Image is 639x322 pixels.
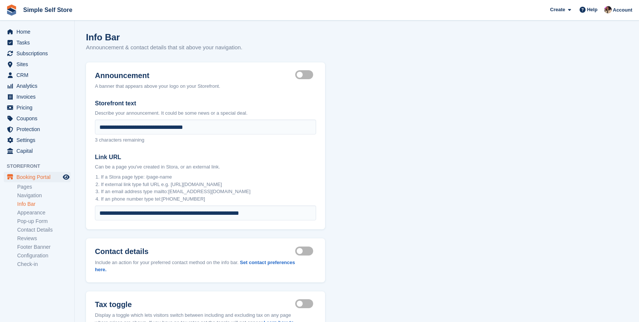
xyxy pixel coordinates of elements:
span: characters remaining [99,137,144,143]
a: Pages [17,183,71,191]
a: menu [4,146,71,156]
span: Analytics [16,81,61,91]
span: 3 [95,137,98,143]
a: Navigation [17,192,71,199]
a: menu [4,124,71,134]
label: Tax toggle [95,300,295,309]
span: Include an action for your preferred contact method on the info bar. [95,260,238,265]
label: Announcement [95,71,220,80]
li: If an email address type mailto:[EMAIL_ADDRESS][DOMAIN_NAME] [101,188,316,195]
label: Link URL [95,153,316,162]
span: Coupons [16,113,61,124]
label: Tax toggle visible [295,303,316,304]
a: menu [4,59,71,69]
label: Contact details [95,247,295,256]
span: Help [587,6,598,13]
img: stora-icon-8386f47178a22dfd0bd8f6a31ec36ba5ce8667c1dd55bd0f319d3a0aa187defe.svg [6,4,17,16]
a: menu [4,102,71,113]
span: Booking Portal [16,172,61,182]
a: Preview store [62,173,71,182]
a: Pop-up Form [17,218,71,225]
span: Storefront [7,162,74,170]
p: Can be a page you've created in Stora, or an external link. [95,163,316,171]
span: Account [613,6,632,14]
a: Reviews [17,235,71,242]
span: Protection [16,124,61,134]
span: Settings [16,135,61,145]
span: Sites [16,59,61,69]
a: menu [4,172,71,182]
img: Scott McCutcheon [604,6,612,13]
a: menu [4,27,71,37]
a: Check-in [17,261,71,268]
a: menu [4,70,71,80]
a: menu [4,81,71,91]
span: CRM [16,70,61,80]
a: Simple Self Store [20,4,75,16]
label: Storefront text [95,99,316,108]
div: A banner that appears above your logo on your Storefront. [95,83,220,90]
label: Announcement visible [295,74,316,75]
span: Home [16,27,61,37]
label: Contact details visible [295,250,316,251]
span: Create [550,6,565,13]
span: Subscriptions [16,48,61,59]
li: If a Stora page type: /page-name [101,173,316,181]
h1: Info Bar [86,32,120,42]
span: Tasks [16,37,61,48]
li: If external link type full URL e.g. [URL][DOMAIN_NAME] [101,181,316,188]
a: menu [4,113,71,124]
span: Pricing [16,102,61,113]
p: Announcement & contact details that sit above your navigation. [86,43,243,52]
span: Capital [16,146,61,156]
p: Describe your announcement. It could be some news or a special deal. [95,109,316,117]
li: If an phone number type tel:[PHONE_NUMBER] [101,195,316,203]
a: menu [4,135,71,145]
a: Contact Details [17,226,71,233]
a: Configuration [17,252,71,259]
a: Info Bar [17,201,71,208]
a: Footer Banner [17,244,71,251]
a: menu [4,92,71,102]
a: menu [4,48,71,59]
a: menu [4,37,71,48]
a: Appearance [17,209,71,216]
span: Invoices [16,92,61,102]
